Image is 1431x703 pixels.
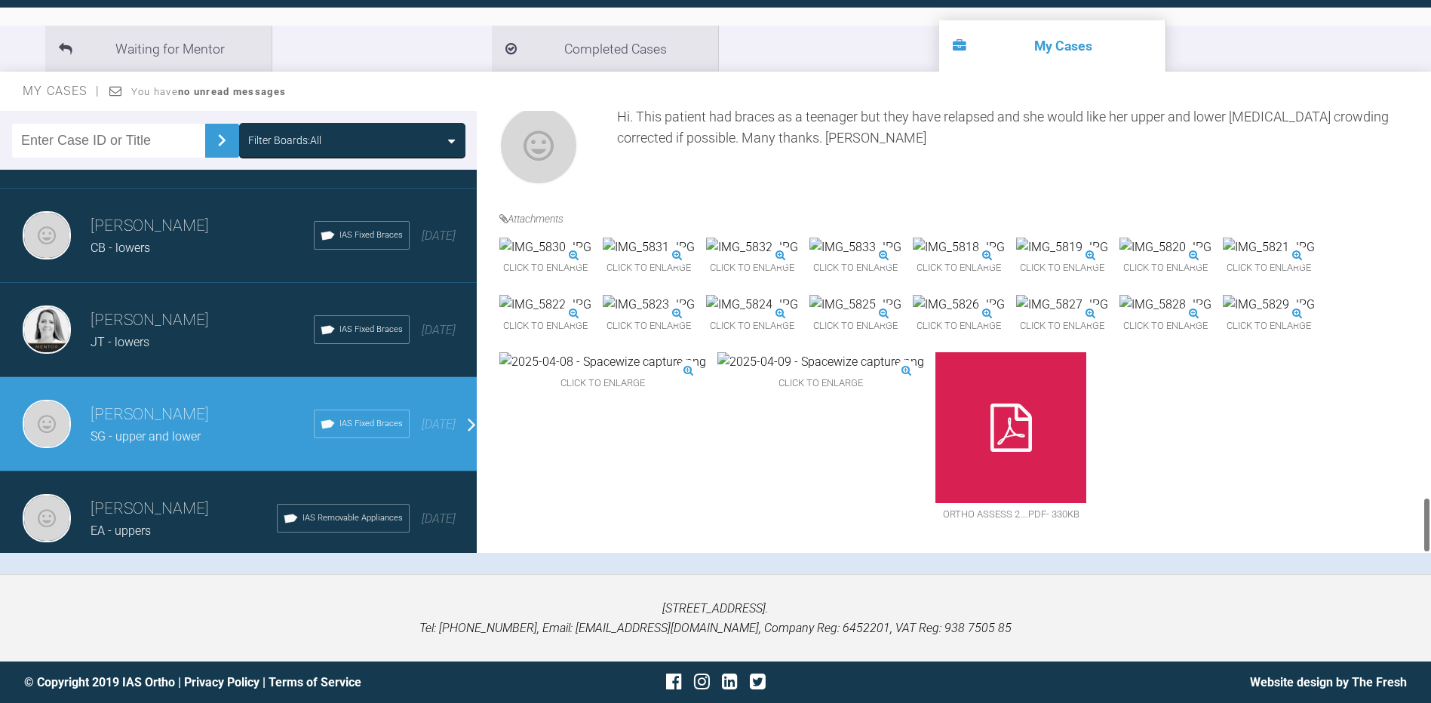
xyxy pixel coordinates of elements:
[131,86,286,97] span: You have
[809,256,901,280] span: Click to enlarge
[91,402,314,428] h3: [PERSON_NAME]
[913,295,1005,315] img: IMG_5826.JPG
[1223,315,1315,338] span: Click to enlarge
[717,372,924,395] span: Click to enlarge
[1119,295,1211,315] img: IMG_5828.JPG
[603,315,695,338] span: Click to enlarge
[23,305,71,354] img: Emma Dougherty
[339,229,403,242] span: IAS Fixed Braces
[91,213,314,239] h3: [PERSON_NAME]
[499,295,591,315] img: IMG_5822.JPG
[210,128,234,152] img: chevronRight.28bd32b0.svg
[499,352,706,372] img: 2025-04-08 - Spacewize capture.png
[91,308,314,333] h3: [PERSON_NAME]
[269,675,361,689] a: Terms of Service
[24,673,485,692] div: © Copyright 2019 IAS Ortho | |
[1119,238,1211,257] img: IMG_5820.JPG
[809,238,901,257] img: IMG_5833.JPG
[499,372,706,395] span: Click to enlarge
[1223,295,1315,315] img: IMG_5829.JPG
[1223,238,1315,257] img: IMG_5821.JPG
[339,417,403,431] span: IAS Fixed Braces
[422,323,456,337] span: [DATE]
[184,675,259,689] a: Privacy Policy
[617,106,1420,191] div: Hi. This patient had braces as a teenager but they have relapsed and she would like her upper and...
[706,256,798,280] span: Click to enlarge
[913,238,1005,257] img: IMG_5818.JPG
[178,86,286,97] strong: no unread messages
[1250,675,1407,689] a: Website design by The Fresh
[492,26,718,72] li: Completed Cases
[1016,295,1108,315] img: IMG_5827.JPG
[935,503,1086,526] span: ortho assess 2….pdf - 330KB
[603,256,695,280] span: Click to enlarge
[706,295,798,315] img: IMG_5824.JPG
[499,210,1420,227] h4: Attachments
[809,295,901,315] img: IMG_5825.JPG
[12,124,205,158] input: Enter Case ID or Title
[23,400,71,448] img: Peter Steele
[1016,315,1108,338] span: Click to enlarge
[1223,256,1315,280] span: Click to enlarge
[913,315,1005,338] span: Click to enlarge
[717,352,924,372] img: 2025-04-09 - Spacewize capture.png
[422,417,456,431] span: [DATE]
[91,523,151,538] span: EA - uppers
[499,238,591,257] img: IMG_5830.JPG
[91,335,149,349] span: JT - lowers
[339,323,403,336] span: IAS Fixed Braces
[91,429,201,444] span: SG - upper and lower
[809,315,901,338] span: Click to enlarge
[706,315,798,338] span: Click to enlarge
[23,84,100,98] span: My Cases
[302,511,403,525] span: IAS Removable Appliances
[91,496,277,522] h3: [PERSON_NAME]
[23,211,71,259] img: Peter Steele
[603,238,695,257] img: IMG_5831.JPG
[45,26,272,72] li: Waiting for Mentor
[499,315,591,338] span: Click to enlarge
[1119,315,1211,338] span: Click to enlarge
[248,132,321,149] div: Filter Boards: All
[499,256,591,280] span: Click to enlarge
[1016,238,1108,257] img: IMG_5819.JPG
[939,20,1165,72] li: My Cases
[422,229,456,243] span: [DATE]
[422,511,456,526] span: [DATE]
[706,238,798,257] img: IMG_5832.JPG
[91,241,150,255] span: CB - lowers
[1119,256,1211,280] span: Click to enlarge
[24,599,1407,637] p: [STREET_ADDRESS]. Tel: [PHONE_NUMBER], Email: [EMAIL_ADDRESS][DOMAIN_NAME], Company Reg: 6452201,...
[913,256,1005,280] span: Click to enlarge
[23,494,71,542] img: Peter Steele
[1016,256,1108,280] span: Click to enlarge
[603,295,695,315] img: IMG_5823.JPG
[499,106,578,185] img: Peter Steele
